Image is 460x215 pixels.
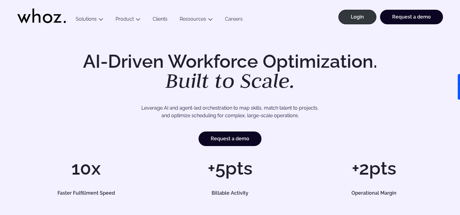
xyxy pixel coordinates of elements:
button: Ressources [174,16,219,24]
h5: Faster Fulfillment Speed [24,191,148,196]
a: Request a demo [199,131,261,146]
a: Login [338,10,376,24]
h1: +5pts [161,159,299,177]
button: Product [109,16,147,24]
button: Solutions [70,16,109,24]
a: Request a demo [380,10,443,24]
p: Leverage AI and agent-led orchestration to map skills, match talent to projects, and optimize sch... [39,104,422,120]
a: Careers [219,16,249,24]
a: Clients [147,16,174,24]
h1: 10x [17,159,155,177]
em: Built to Scale. [165,67,295,94]
h1: +2pts [305,159,443,177]
h5: Operational Margin [312,191,436,196]
h5: Billable Activity [168,191,292,196]
h1: AI-Driven Workforce Optimization. [74,52,386,91]
a: Ressources [180,16,206,22]
a: Product [116,16,134,22]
